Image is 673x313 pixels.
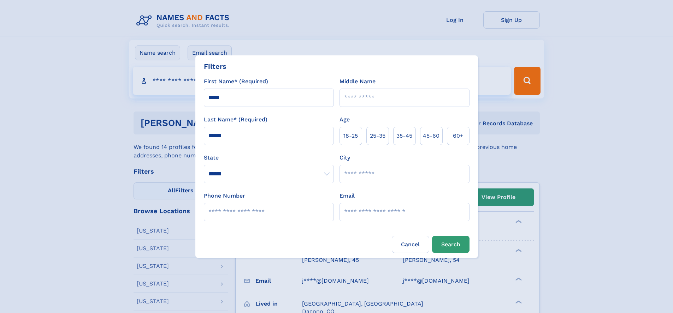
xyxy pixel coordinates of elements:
[370,132,385,140] span: 25‑35
[204,192,245,200] label: Phone Number
[204,115,267,124] label: Last Name* (Required)
[204,154,334,162] label: State
[396,132,412,140] span: 35‑45
[392,236,429,253] label: Cancel
[340,192,355,200] label: Email
[423,132,439,140] span: 45‑60
[340,115,350,124] label: Age
[340,77,376,86] label: Middle Name
[204,77,268,86] label: First Name* (Required)
[343,132,358,140] span: 18‑25
[453,132,464,140] span: 60+
[204,61,226,72] div: Filters
[432,236,470,253] button: Search
[340,154,350,162] label: City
